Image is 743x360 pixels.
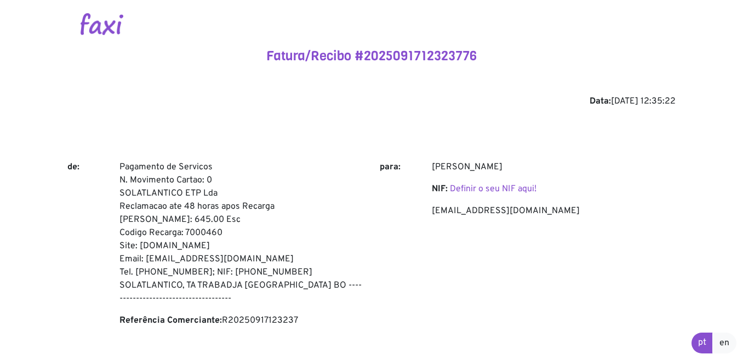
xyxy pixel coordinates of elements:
[691,333,713,353] a: pt
[432,161,676,174] p: [PERSON_NAME]
[67,95,676,108] div: [DATE] 12:35:22
[119,315,222,326] b: Referência Comerciante:
[432,184,448,195] b: NIF:
[67,48,676,64] h4: Fatura/Recibo #2025091712323776
[712,333,736,353] a: en
[119,314,363,327] p: R20250917123237
[450,184,536,195] a: Definir o seu NIF aqui!
[119,161,363,305] p: Pagamento de Servicos N. Movimento Cartao: 0 SOLATLANTICO ETP Lda Reclamacao ate 48 horas apos Re...
[380,162,401,173] b: para:
[590,96,611,107] b: Data:
[67,162,79,173] b: de:
[432,204,676,218] p: [EMAIL_ADDRESS][DOMAIN_NAME]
